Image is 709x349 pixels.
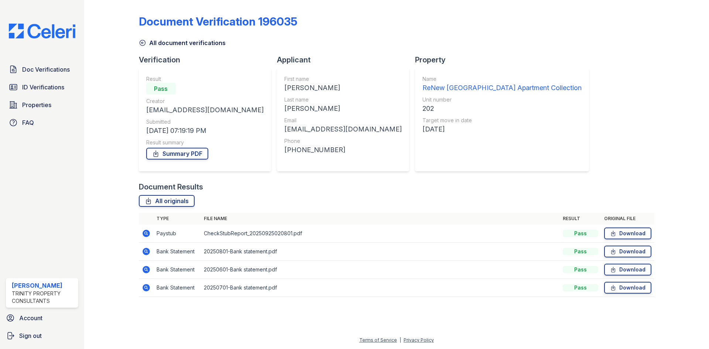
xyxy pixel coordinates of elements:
[22,100,51,109] span: Properties
[3,24,81,38] img: CE_Logo_Blue-a8612792a0a2168367f1c8372b55b34899dd931a85d93a1a3d3e32e68fde9ad4.png
[604,282,651,294] a: Download
[146,126,264,136] div: [DATE] 07:19:19 PM
[404,337,434,343] a: Privacy Policy
[604,264,651,276] a: Download
[146,75,264,83] div: Result
[19,331,42,340] span: Sign out
[139,195,195,207] a: All originals
[12,281,75,290] div: [PERSON_NAME]
[6,80,78,95] a: ID Verifications
[12,290,75,305] div: Trinity Property Consultants
[422,75,582,93] a: Name ReNew [GEOGRAPHIC_DATA] Apartment Collection
[139,55,277,65] div: Verification
[22,65,70,74] span: Doc Verifications
[422,75,582,83] div: Name
[154,243,201,261] td: Bank Statement
[284,96,402,103] div: Last name
[139,182,203,192] div: Document Results
[146,105,264,115] div: [EMAIL_ADDRESS][DOMAIN_NAME]
[359,337,397,343] a: Terms of Service
[604,227,651,239] a: Download
[422,96,582,103] div: Unit number
[19,314,42,322] span: Account
[146,118,264,126] div: Submitted
[6,97,78,112] a: Properties
[284,117,402,124] div: Email
[22,83,64,92] span: ID Verifications
[154,225,201,243] td: Paystub
[201,261,560,279] td: 20250601-Bank statement.pdf
[154,213,201,225] th: Type
[284,103,402,114] div: [PERSON_NAME]
[146,139,264,146] div: Result summary
[3,328,81,343] a: Sign out
[400,337,401,343] div: |
[3,311,81,325] a: Account
[284,83,402,93] div: [PERSON_NAME]
[560,213,601,225] th: Result
[146,97,264,105] div: Creator
[201,213,560,225] th: File name
[422,83,582,93] div: ReNew [GEOGRAPHIC_DATA] Apartment Collection
[154,261,201,279] td: Bank Statement
[284,145,402,155] div: [PHONE_NUMBER]
[284,124,402,134] div: [EMAIL_ADDRESS][DOMAIN_NAME]
[201,243,560,261] td: 20250801-Bank statement.pdf
[201,225,560,243] td: CheckStubReport_20250925020801.pdf
[604,246,651,257] a: Download
[6,62,78,77] a: Doc Verifications
[422,103,582,114] div: 202
[277,55,415,65] div: Applicant
[146,83,176,95] div: Pass
[563,284,598,291] div: Pass
[139,15,297,28] div: Document Verification 196035
[6,115,78,130] a: FAQ
[415,55,595,65] div: Property
[154,279,201,297] td: Bank Statement
[201,279,560,297] td: 20250701-Bank statement.pdf
[422,124,582,134] div: [DATE]
[563,266,598,273] div: Pass
[284,75,402,83] div: First name
[284,137,402,145] div: Phone
[422,117,582,124] div: Target move in date
[146,148,208,160] a: Summary PDF
[139,38,226,47] a: All document verifications
[563,230,598,237] div: Pass
[601,213,654,225] th: Original file
[22,118,34,127] span: FAQ
[563,248,598,255] div: Pass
